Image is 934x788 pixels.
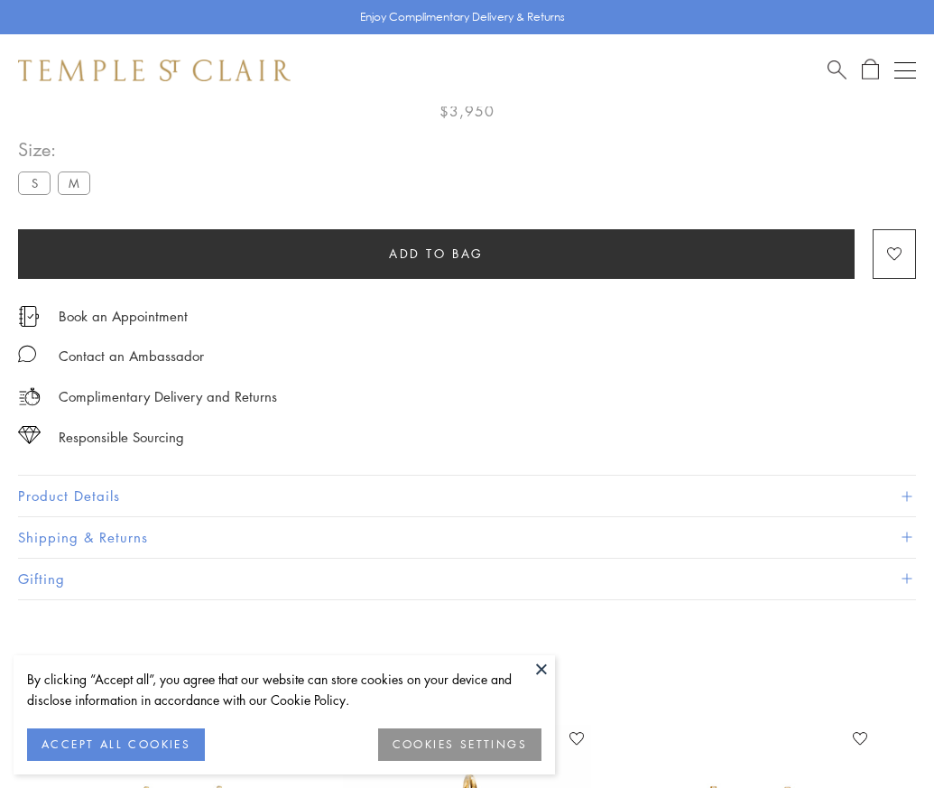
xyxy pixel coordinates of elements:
img: icon_delivery.svg [18,385,41,408]
span: Size: [18,134,97,164]
button: ACCEPT ALL COOKIES [27,728,205,761]
button: Gifting [18,559,916,599]
div: By clicking “Accept all”, you agree that our website can store cookies on your device and disclos... [27,669,541,710]
button: Add to bag [18,229,855,279]
div: Responsible Sourcing [59,426,184,449]
a: Open Shopping Bag [862,59,879,81]
img: icon_appointment.svg [18,306,40,327]
p: Complimentary Delivery and Returns [59,385,277,408]
button: Shipping & Returns [18,517,916,558]
label: S [18,172,51,194]
button: Product Details [18,476,916,516]
img: Temple St. Clair [18,60,291,81]
img: MessageIcon-01_2.svg [18,345,36,363]
div: Contact an Ambassador [59,345,204,367]
a: Search [828,59,846,81]
a: Book an Appointment [59,306,188,326]
span: $3,950 [439,99,495,123]
p: Enjoy Complimentary Delivery & Returns [360,8,565,26]
label: M [58,172,90,194]
img: icon_sourcing.svg [18,426,41,444]
span: Add to bag [389,244,484,264]
button: Open navigation [894,60,916,81]
button: COOKIES SETTINGS [378,728,541,761]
